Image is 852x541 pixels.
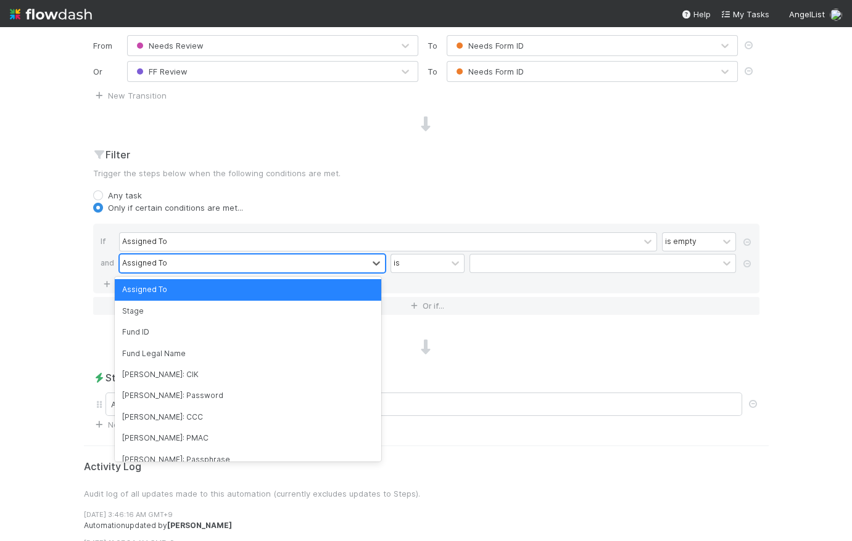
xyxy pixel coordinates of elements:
[134,41,204,51] span: Needs Review
[122,236,167,247] div: Assigned To
[84,487,769,500] p: Audit log of all updates made to this automation (currently excludes updates to Steps).
[93,370,759,385] h2: Steps when triggered
[101,254,119,275] div: and
[665,236,697,247] div: is empty
[134,67,188,76] span: FF Review
[122,258,167,269] div: Assigned To
[108,201,243,214] label: Only if certain conditions are met...
[93,297,759,315] button: Or if...
[830,9,842,21] img: avatar_b467e446-68e1-4310-82a7-76c532dc3f4b.png
[721,9,769,19] span: My Tasks
[108,189,142,201] label: Any task
[115,449,381,470] div: [PERSON_NAME]: Passphrase
[84,35,127,56] div: From
[721,8,769,20] a: My Tasks
[394,258,400,269] div: is
[93,167,759,179] p: Trigger the steps below when the following conditions are met.
[681,8,711,20] div: Help
[418,61,447,82] div: To
[84,461,769,473] h5: Activity Log
[84,520,777,531] div: Automation updated by
[115,322,381,343] div: Fund ID
[93,91,167,100] a: New Transition
[93,147,759,162] h2: Filter
[453,41,524,51] span: Needs Form ID
[101,232,119,254] div: If
[115,428,381,449] div: [PERSON_NAME]: PMAC
[84,510,777,520] div: [DATE] 3:46:16 AM GMT+9
[105,393,742,416] div: Assign Initial DRI
[93,420,145,429] a: New step
[101,275,139,293] a: And..
[115,343,381,364] div: Fund Legal Name
[453,67,524,76] span: Needs Form ID
[115,407,381,428] div: [PERSON_NAME]: CCC
[115,364,381,385] div: [PERSON_NAME]: CIK
[84,61,127,82] div: Or
[789,9,825,19] span: AngelList
[115,385,381,406] div: [PERSON_NAME]: Password
[418,35,447,56] div: To
[115,279,381,300] div: Assigned To
[10,4,92,25] img: logo-inverted-e16ddd16eac7371096b0.svg
[167,521,232,530] strong: [PERSON_NAME]
[115,301,381,322] div: Stage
